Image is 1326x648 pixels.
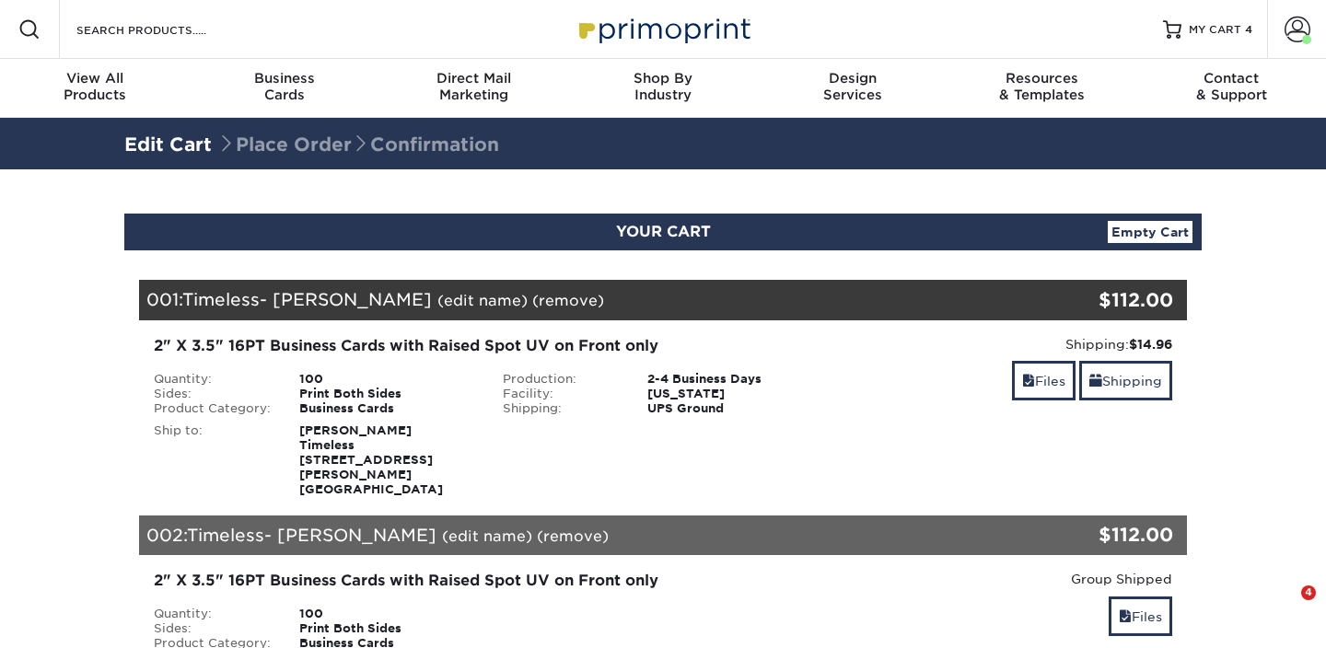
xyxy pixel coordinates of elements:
[568,59,758,118] a: Shop ByIndustry
[1079,361,1172,400] a: Shipping
[851,335,1172,353] div: Shipping:
[140,423,285,497] div: Ship to:
[537,527,609,545] a: (remove)
[1136,70,1326,103] div: & Support
[1012,521,1173,549] div: $112.00
[1189,22,1241,38] span: MY CART
[489,401,634,416] div: Shipping:
[285,401,489,416] div: Business Cards
[489,387,634,401] div: Facility:
[190,59,379,118] a: BusinessCards
[568,70,758,103] div: Industry
[1136,59,1326,118] a: Contact& Support
[140,401,285,416] div: Product Category:
[154,570,823,592] div: 2" X 3.5" 16PT Business Cards with Raised Spot UV on Front only
[948,70,1137,87] span: Resources
[124,133,212,156] a: Edit Cart
[948,59,1137,118] a: Resources& Templates
[1108,221,1192,243] a: Empty Cart
[378,70,568,87] span: Direct Mail
[140,372,285,387] div: Quantity:
[758,70,948,87] span: Design
[758,70,948,103] div: Services
[75,18,254,40] input: SEARCH PRODUCTS.....
[285,387,489,401] div: Print Both Sides
[442,527,532,545] a: (edit name)
[139,515,1012,556] div: 002:
[1245,23,1252,36] span: 4
[285,372,489,387] div: 100
[154,335,823,357] div: 2" X 3.5" 16PT Business Cards with Raised Spot UV on Front only
[1012,361,1076,400] a: Files
[489,372,634,387] div: Production:
[190,70,379,87] span: Business
[568,70,758,87] span: Shop By
[1022,374,1035,388] span: files
[1109,596,1172,636] a: Files
[1129,337,1172,352] strong: $14.96
[187,525,436,545] span: Timeless- [PERSON_NAME]
[1263,585,1308,630] iframe: Intercom live chat
[140,621,285,636] div: Sides:
[190,70,379,103] div: Cards
[1301,585,1316,600] span: 4
[285,607,489,621] div: 100
[1136,70,1326,87] span: Contact
[217,133,499,156] span: Place Order Confirmation
[634,387,837,401] div: [US_STATE]
[139,280,1012,320] div: 001:
[1012,286,1173,314] div: $112.00
[285,621,489,636] div: Print Both Sides
[948,70,1137,103] div: & Templates
[1089,374,1102,388] span: shipping
[758,59,948,118] a: DesignServices
[140,387,285,401] div: Sides:
[634,372,837,387] div: 2-4 Business Days
[1119,609,1132,624] span: files
[532,292,604,309] a: (remove)
[140,607,285,621] div: Quantity:
[616,223,711,240] span: YOUR CART
[378,59,568,118] a: Direct MailMarketing
[182,289,432,309] span: Timeless- [PERSON_NAME]
[571,9,755,49] img: Primoprint
[851,570,1172,588] div: Group Shipped
[5,592,157,642] iframe: Google Customer Reviews
[378,70,568,103] div: Marketing
[437,292,528,309] a: (edit name)
[299,423,443,496] strong: [PERSON_NAME] Timeless [STREET_ADDRESS][PERSON_NAME] [GEOGRAPHIC_DATA]
[634,401,837,416] div: UPS Ground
